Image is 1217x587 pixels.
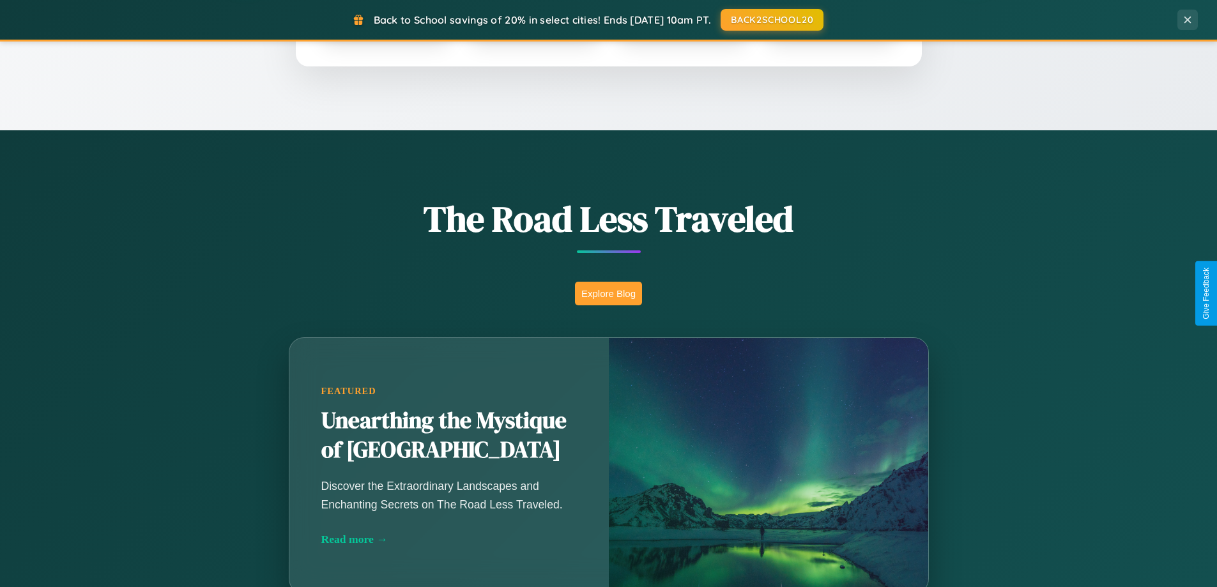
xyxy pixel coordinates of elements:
[321,477,577,513] p: Discover the Extraordinary Landscapes and Enchanting Secrets on The Road Less Traveled.
[321,386,577,397] div: Featured
[226,194,992,243] h1: The Road Less Traveled
[374,13,711,26] span: Back to School savings of 20% in select cities! Ends [DATE] 10am PT.
[1202,268,1211,319] div: Give Feedback
[321,406,577,465] h2: Unearthing the Mystique of [GEOGRAPHIC_DATA]
[321,533,577,546] div: Read more →
[575,282,642,305] button: Explore Blog
[721,9,823,31] button: BACK2SCHOOL20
